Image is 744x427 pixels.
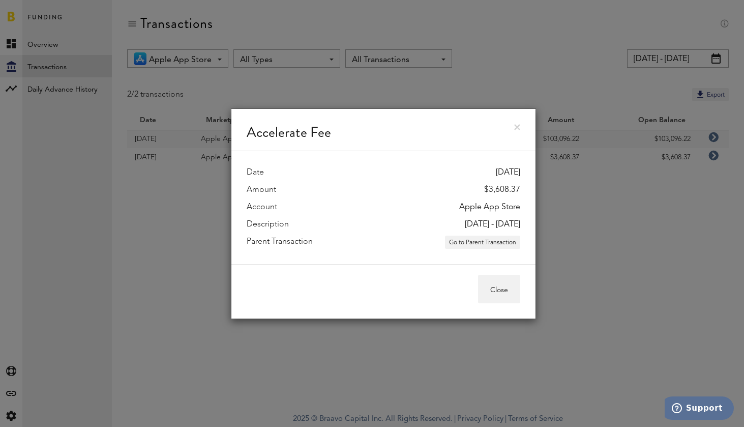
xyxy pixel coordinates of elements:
div: [DATE] [496,166,520,179]
button: Close [478,275,520,303]
label: Amount [247,184,276,196]
label: Description [247,218,289,231]
div: [DATE] - [DATE] [465,218,520,231]
div: Apple App Store [459,201,520,213]
iframe: Öffnet ein Widget, in dem Sie weitere Informationen finden [665,396,734,422]
div: $3,608.37 [484,184,520,196]
div: Accelerate Fee [231,109,535,151]
label: Parent Transaction [247,236,313,249]
label: Account [247,201,277,213]
label: Date [247,166,264,179]
button: Go to Parent Transaction [445,236,520,249]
